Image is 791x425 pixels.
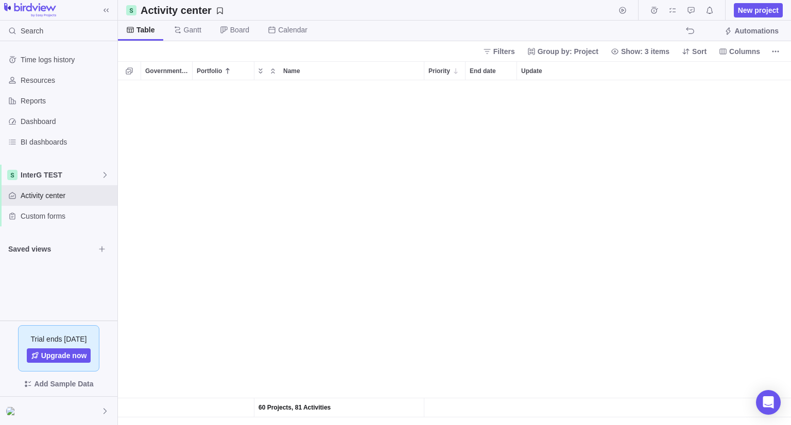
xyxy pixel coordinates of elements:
[729,46,760,57] span: Columns
[21,96,113,106] span: Reports
[8,244,95,254] span: Saved views
[647,8,661,16] a: Time logs
[466,62,517,80] div: End date
[615,3,630,17] span: Start timer
[702,8,717,16] a: Notifications
[21,75,113,85] span: Resources
[479,44,519,59] span: Filters
[493,46,515,57] span: Filters
[254,398,424,417] div: 60 Projects, 81 Activities
[428,66,450,76] span: Priority
[254,398,424,417] div: Name
[424,398,466,417] div: Priority
[684,8,698,16] a: Approval requests
[21,170,101,180] span: InterG TEST
[665,8,680,16] a: My assignments
[4,3,56,17] img: logo
[6,405,19,417] div: Sophie Gonthier
[136,25,155,35] span: Table
[141,62,192,80] div: Government Level
[141,3,212,17] h2: Activity center
[720,24,783,38] span: Automations
[141,398,193,417] div: Government Level
[538,46,598,57] span: Group by: Project
[734,26,779,36] span: Automations
[21,116,113,127] span: Dashboard
[521,66,542,76] span: Update
[665,3,680,17] span: My assignments
[31,334,87,344] span: Trial ends [DATE]
[184,25,201,35] span: Gantt
[254,64,267,78] span: Expand
[278,25,307,35] span: Calendar
[267,64,279,78] span: Collapse
[283,66,300,76] span: Name
[466,398,517,417] div: End date
[684,3,698,17] span: Approval requests
[678,44,711,59] span: Sort
[692,46,707,57] span: Sort
[136,3,228,17] span: Save your current layout and filters as a View
[523,44,603,59] span: Group by: Project
[21,26,43,36] span: Search
[6,407,19,415] img: Show
[647,3,661,17] span: Time logs
[21,137,113,147] span: BI dashboards
[27,348,91,363] a: Upgrade now
[715,44,764,59] span: Columns
[259,402,331,413] span: 60 Projects, 81 Activities
[95,242,109,256] span: Browse views
[34,378,93,390] span: Add Sample Data
[145,66,188,76] span: Government Level
[683,24,697,38] span: The action will be undone: changing the activity dates
[734,3,783,17] span: New project
[756,390,781,415] div: Open Intercom Messenger
[118,80,791,425] div: grid
[738,5,779,15] span: New project
[193,398,254,417] div: Portfolio
[8,376,109,392] span: Add Sample Data
[768,44,783,59] span: More actions
[621,46,669,57] span: Show: 3 items
[424,62,465,80] div: Priority
[230,25,249,35] span: Board
[193,62,254,80] div: Portfolio
[607,44,674,59] span: Show: 3 items
[122,64,136,78] span: Selection mode
[702,3,717,17] span: Notifications
[21,55,113,65] span: Time logs history
[21,190,113,201] span: Activity center
[279,62,424,80] div: Name
[470,66,496,76] span: End date
[21,211,113,221] span: Custom forms
[197,66,222,76] span: Portfolio
[41,350,87,361] span: Upgrade now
